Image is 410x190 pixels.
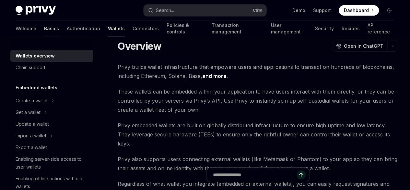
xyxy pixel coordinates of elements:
button: Toggle Import a wallet section [10,130,93,142]
h1: Overview [118,40,161,52]
h5: Embedded wallets [16,84,57,92]
a: Dashboard [339,5,379,16]
a: Demo [292,7,305,14]
span: Dashboard [344,7,369,14]
div: Export a wallet [16,144,47,151]
div: Update a wallet [16,120,49,128]
a: Wallets overview [10,50,93,62]
div: Wallets overview [16,52,55,60]
a: Enabling server-side access to user wallets [10,153,93,173]
span: Privy embedded wallets are built on globally distributed infrastructure to ensure high uptime and... [118,121,398,148]
a: Chain support [10,62,93,73]
div: Enabling server-side access to user wallets [16,155,89,171]
button: Send message [297,170,306,179]
a: Welcome [16,21,36,36]
img: dark logo [16,6,56,15]
a: Support [313,7,331,14]
button: Toggle Get a wallet section [10,107,93,118]
span: Privy builds wallet infrastructure that empowers users and applications to transact on hundreds o... [118,62,398,81]
input: Ask a question... [213,168,297,182]
span: Ctrl K [253,8,263,13]
button: Open in ChatGPT [332,41,387,52]
a: Connectors [133,21,159,36]
div: Create a wallet [16,97,48,105]
div: Import a wallet [16,132,46,140]
a: Transaction management [212,21,263,36]
span: These wallets can be embedded within your application to have users interact with them directly, ... [118,87,398,114]
div: Search... [156,6,174,14]
a: Update a wallet [10,118,93,130]
div: Get a wallet [16,108,41,116]
a: and more [202,73,227,80]
a: Export a wallet [10,142,93,153]
a: Basics [44,21,59,36]
a: Policies & controls [167,21,204,36]
a: Authentication [67,21,100,36]
div: Chain support [16,64,45,71]
button: Toggle Create a wallet section [10,95,93,107]
a: API reference [367,21,394,36]
button: Open search [144,5,266,16]
a: User management [271,21,307,36]
a: Recipes [341,21,359,36]
a: Security [315,21,334,36]
a: Wallets [108,21,125,36]
button: Toggle dark mode [384,5,394,16]
span: Privy also supports users connecting external wallets (like Metamask or Phantom) to your app so t... [118,155,398,173]
span: Open in ChatGPT [344,43,383,49]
